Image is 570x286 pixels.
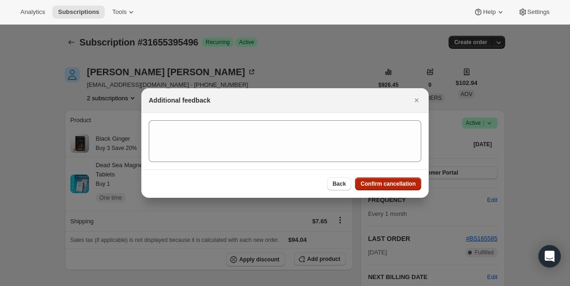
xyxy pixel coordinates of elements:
button: Help [468,6,510,19]
span: Settings [527,8,550,16]
h2: Additional feedback [149,96,210,105]
span: Subscriptions [58,8,99,16]
button: Analytics [15,6,51,19]
button: Back [327,177,352,190]
button: Subscriptions [52,6,105,19]
button: Close [410,94,423,107]
button: Tools [107,6,141,19]
button: Settings [513,6,555,19]
span: Back [333,180,346,188]
button: Confirm cancellation [355,177,421,190]
div: Open Intercom Messenger [538,245,561,267]
span: Tools [112,8,127,16]
span: Help [483,8,495,16]
span: Confirm cancellation [361,180,416,188]
span: Analytics [20,8,45,16]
